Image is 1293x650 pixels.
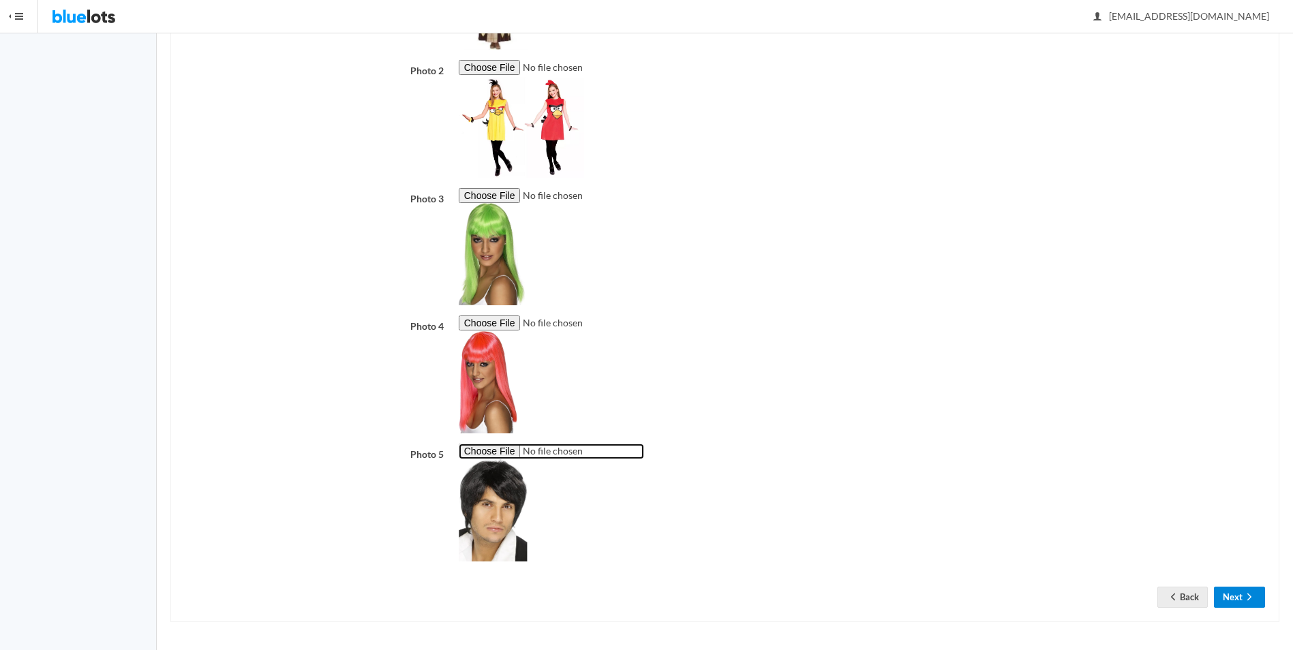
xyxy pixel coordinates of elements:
ion-icon: person [1091,11,1104,24]
img: Z [459,203,525,305]
label: Photo 4 [177,315,451,335]
img: Z [459,76,584,178]
label: Photo 5 [177,444,451,463]
span: [EMAIL_ADDRESS][DOMAIN_NAME] [1094,10,1269,22]
ion-icon: arrow forward [1243,591,1256,604]
ion-icon: arrow back [1166,591,1180,604]
a: arrow backBack [1157,587,1208,608]
img: 9k= [459,331,517,433]
label: Photo 3 [177,188,451,207]
img: 9k= [459,459,528,561]
button: Nextarrow forward [1214,587,1265,608]
label: Photo 2 [177,60,451,79]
